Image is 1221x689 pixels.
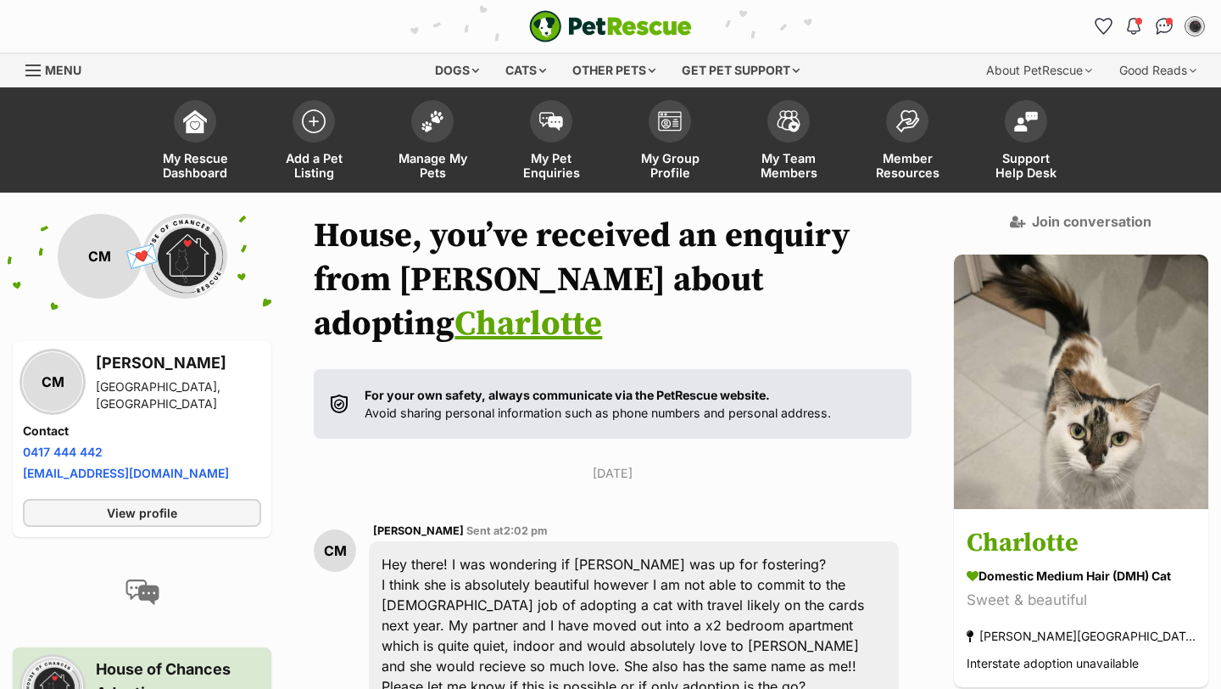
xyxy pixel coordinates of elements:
div: Sweet & beautiful [967,590,1196,613]
img: team-members-icon-5396bd8760b3fe7c0b43da4ab00e1e3bb1a5d9ba89233759b79545d2d3fc5d0d.svg [777,110,800,132]
h3: [PERSON_NAME] [96,351,261,375]
span: My Group Profile [632,151,708,180]
span: Manage My Pets [394,151,471,180]
img: help-desk-icon-fdf02630f3aa405de69fd3d07c3f3aa587a6932b1a1747fa1d2bba05be0121f9.svg [1014,111,1038,132]
strong: For your own safety, always communicate via the PetRescue website. [365,388,770,402]
a: Add a Pet Listing [254,92,373,193]
p: Avoid sharing personal information such as phone numbers and personal address. [365,386,831,423]
a: Menu [25,53,93,84]
a: My Group Profile [610,92,729,193]
span: My Team Members [750,151,827,180]
a: My Team Members [729,92,848,193]
span: My Rescue Dashboard [157,151,233,180]
span: 💌 [123,238,161,275]
a: [EMAIL_ADDRESS][DOMAIN_NAME] [23,466,229,480]
a: Support Help Desk [967,92,1085,193]
div: Get pet support [670,53,811,87]
a: 0417 444 442 [23,445,103,459]
img: Lauren O'Grady profile pic [1186,18,1203,35]
button: My account [1181,13,1208,40]
img: House of Chances profile pic [142,214,227,299]
div: Domestic Medium Hair (DMH) Cat [967,568,1196,585]
div: Cats [493,53,558,87]
p: [DATE] [314,464,912,482]
div: Dogs [423,53,491,87]
h1: House, you’ve received an enquiry from [PERSON_NAME] about adopting [314,214,912,346]
span: Support Help Desk [988,151,1064,180]
img: manage-my-pets-icon-02211641906a0b7f246fdf0571729dbe1e7629f14944591b6c1af311fb30b64b.svg [421,110,444,132]
div: Good Reads [1107,53,1208,87]
div: CM [23,352,82,412]
div: [PERSON_NAME][GEOGRAPHIC_DATA] [967,625,1196,648]
a: My Rescue Dashboard [136,92,254,193]
span: Add a Pet Listing [276,151,352,180]
a: PetRescue [529,10,692,42]
a: Join conversation [1010,214,1151,229]
h4: Contact [23,423,261,440]
span: 2:02 pm [504,524,548,537]
span: Member Resources [869,151,945,180]
ul: Account quick links [1090,13,1208,40]
img: Charlotte [954,255,1208,509]
img: conversation-icon-4a6f8262b818ee0b60e3300018af0b2d0b884aa5de6e9bcb8d3d4eeb1a70a7c4.svg [125,580,159,605]
span: My Pet Enquiries [513,151,589,180]
div: About PetRescue [974,53,1104,87]
a: View profile [23,499,261,527]
img: notifications-46538b983faf8c2785f20acdc204bb7945ddae34d4c08c2a6579f10ce5e182be.svg [1127,18,1140,35]
a: Member Resources [848,92,967,193]
span: View profile [107,504,177,522]
img: logo-e224e6f780fb5917bec1dbf3a21bbac754714ae5b6737aabdf751b685950b380.svg [529,10,692,42]
img: add-pet-listing-icon-0afa8454b4691262ce3f59096e99ab1cd57d4a30225e0717b998d2c9b9846f56.svg [302,109,326,133]
img: pet-enquiries-icon-7e3ad2cf08bfb03b45e93fb7055b45f3efa6380592205ae92323e6603595dc1f.svg [539,112,563,131]
img: member-resources-icon-8e73f808a243e03378d46382f2149f9095a855e16c252ad45f914b54edf8863c.svg [895,109,919,132]
img: group-profile-icon-3fa3cf56718a62981997c0bc7e787c4b2cf8bcc04b72c1350f741eb67cf2f40e.svg [658,111,682,132]
div: CM [314,529,356,572]
a: My Pet Enquiries [492,92,610,193]
span: Sent at [466,524,548,537]
a: Charlotte [454,303,602,345]
span: [PERSON_NAME] [373,524,464,537]
img: chat-41dd97257d64d25036548639549fe6c8038ab92f7586957e7f3b1b290dea8141.svg [1156,18,1174,35]
a: Manage My Pets [373,92,492,193]
div: Other pets [560,53,667,87]
a: Charlotte Domestic Medium Hair (DMH) Cat Sweet & beautiful [PERSON_NAME][GEOGRAPHIC_DATA] Interst... [954,513,1208,688]
span: Interstate adoption unavailable [967,657,1139,671]
div: CM [58,214,142,299]
a: Conversations [1151,13,1178,40]
button: Notifications [1120,13,1147,40]
a: Favourites [1090,13,1117,40]
h3: Charlotte [967,525,1196,563]
span: Menu [45,63,81,77]
div: [GEOGRAPHIC_DATA], [GEOGRAPHIC_DATA] [96,378,261,412]
img: dashboard-icon-eb2f2d2d3e046f16d808141f083e7271f6b2e854fb5c12c21221c1fb7104beca.svg [183,109,207,133]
